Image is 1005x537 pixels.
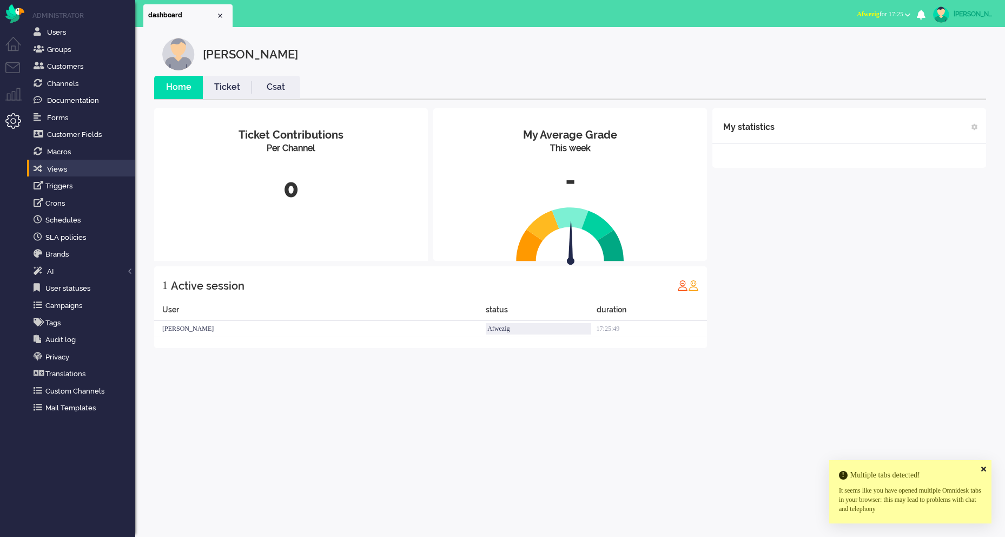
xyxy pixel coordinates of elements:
a: [PERSON_NAME] [931,6,994,23]
a: Crons [31,197,135,209]
a: Views [31,163,135,175]
div: Ticket Contributions [162,127,420,143]
li: Dashboard menu [5,37,30,61]
li: Tickets menu [5,62,30,87]
div: 0 [162,171,420,207]
img: profile_red.svg [677,280,688,291]
a: Forms [31,112,135,123]
div: Close tab [216,11,224,20]
span: Macros [47,148,71,156]
a: Triggers [31,180,135,192]
div: Active session [171,275,244,297]
div: My statistics [723,116,775,138]
a: Customers [31,60,135,72]
a: Schedules [31,214,135,226]
div: This week [441,142,699,155]
img: avatar [933,6,949,23]
li: Supervisor menu [5,88,30,112]
li: Csat [252,76,300,99]
div: User [154,304,486,321]
span: Views [47,165,67,173]
a: SLA policies [31,231,135,243]
div: Afwezig [486,323,591,335]
a: Documentation [31,94,135,106]
div: My Average Grade [441,127,699,143]
span: Users [47,28,66,36]
span: for 17:25 [857,10,903,18]
a: Customer Fields [31,128,135,140]
span: AI [47,267,54,276]
span: Customer Fields [47,130,102,139]
span: dashboard [148,11,216,20]
div: It seems like you have opened multiple Omnidesk tabs in your browser: this may lead to problems w... [839,486,982,514]
li: Ticket [203,76,252,99]
div: [PERSON_NAME] [954,9,994,19]
img: arrow.svg [547,221,594,267]
span: Afwezig [857,10,879,18]
img: customer.svg [162,38,195,70]
a: Csat [252,81,300,94]
div: 17:25:49 [597,321,707,337]
a: Brands [31,248,135,260]
span: Channels [47,80,78,88]
a: Tags [31,317,135,329]
div: - [441,163,699,199]
a: Ticket [203,81,252,94]
a: Macros [31,146,135,158]
div: [PERSON_NAME] [203,38,298,70]
a: Campaigns [31,299,135,311]
span: Forms [47,114,68,122]
button: Afwezigfor 17:25 [850,6,917,22]
li: Home [154,76,203,99]
a: Privacy [31,351,135,363]
img: flow_omnibird.svg [5,4,24,23]
div: status [486,304,596,321]
div: duration [597,304,707,321]
li: Afwezigfor 17:25 [850,3,917,27]
li: Admin menu [5,113,30,137]
h4: Multiple tabs detected! [839,471,982,479]
a: Home [154,81,203,94]
div: Per Channel [162,142,420,155]
div: [PERSON_NAME] [154,321,486,337]
span: Groups [47,45,71,54]
li: Administrator [32,11,135,20]
a: Groups [31,43,135,55]
a: Channels [31,77,135,89]
img: semi_circle.svg [516,207,624,261]
img: profile_orange.svg [688,280,699,291]
a: Custom Channels [31,385,135,397]
a: User statuses [31,282,135,294]
a: Omnidesk [5,7,24,15]
div: 1 [162,274,168,296]
li: Dashboard [143,4,233,27]
a: Audit log [31,333,135,345]
span: Customers [47,62,83,70]
span: Documentation [47,96,99,104]
a: Translations [31,368,135,379]
a: Users [31,26,135,38]
a: Mail Templates [31,402,135,414]
a: Ai [31,265,135,277]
